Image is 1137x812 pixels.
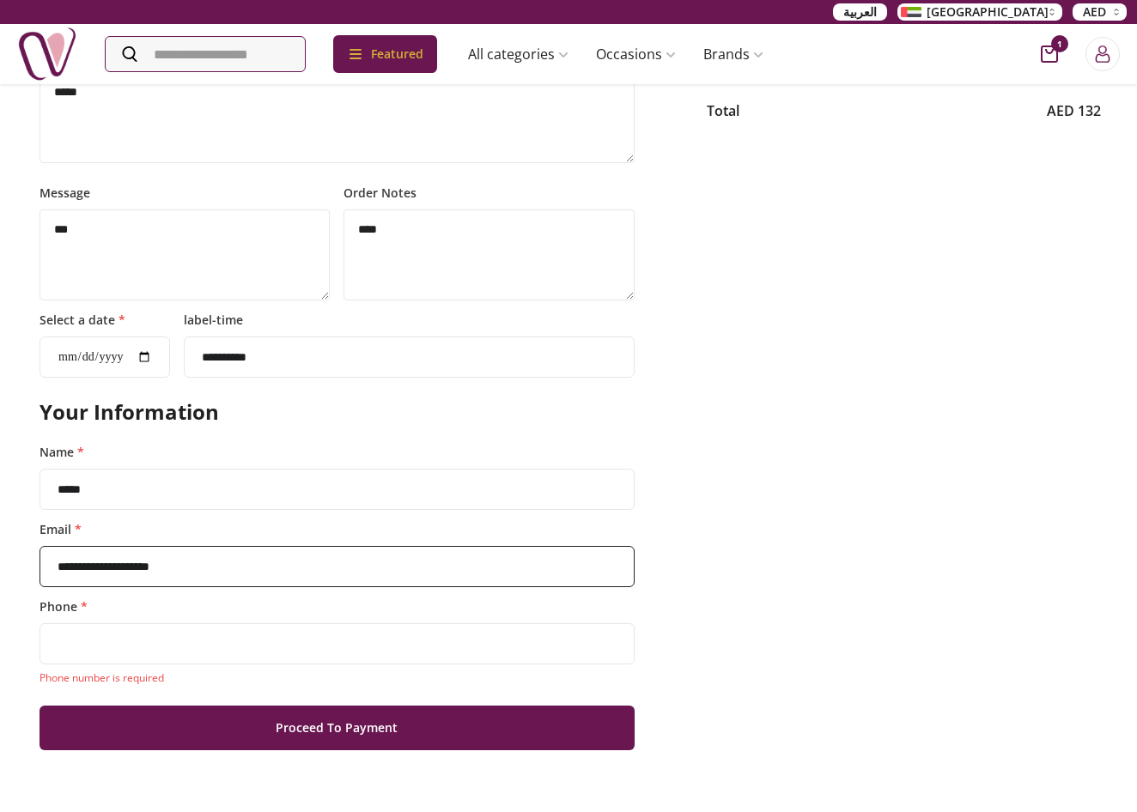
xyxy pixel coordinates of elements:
div: Total [696,83,1111,121]
img: Nigwa-uae-gifts [17,24,77,84]
span: AED [1083,3,1106,21]
label: Select a date [40,314,170,326]
p: Phone number is required [40,671,635,685]
button: Proceed To Payment [40,706,635,750]
label: Order Notes [344,187,634,199]
button: cart-button [1041,45,1058,63]
span: [GEOGRAPHIC_DATA] [927,3,1049,21]
button: [GEOGRAPHIC_DATA] [897,3,1062,21]
input: Search [106,37,305,71]
label: Phone [40,601,635,613]
h2: Your Information [40,398,635,426]
span: AED 132 [1047,100,1101,121]
label: Message [40,187,330,199]
div: Featured [333,35,437,73]
img: Arabic_dztd3n.png [901,7,921,17]
a: Occasions [582,37,690,71]
button: AED [1073,3,1127,21]
label: Email [40,524,635,536]
label: Name [40,446,635,458]
a: All categories [454,37,582,71]
span: 1 [1051,35,1068,52]
a: Brands [690,37,777,71]
button: Login [1085,37,1120,71]
label: label-time [184,314,635,326]
span: العربية [843,3,877,21]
